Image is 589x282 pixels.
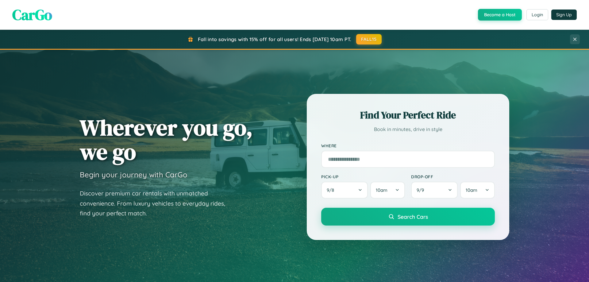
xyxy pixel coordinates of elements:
[80,170,187,179] h3: Begin your journey with CarGo
[460,182,495,199] button: 10am
[321,182,368,199] button: 9/8
[398,213,428,220] span: Search Cars
[411,182,458,199] button: 9/9
[466,187,477,193] span: 10am
[321,208,495,226] button: Search Cars
[198,36,352,42] span: Fall into savings with 15% off for all users! Ends [DATE] 10am PT.
[327,187,337,193] span: 9 / 8
[321,108,495,122] h2: Find Your Perfect Ride
[80,115,253,164] h1: Wherever you go, we go
[80,188,233,218] p: Discover premium car rentals with unmatched convenience. From luxury vehicles to everyday rides, ...
[376,187,387,193] span: 10am
[526,9,548,20] button: Login
[417,187,427,193] span: 9 / 9
[411,174,495,179] label: Drop-off
[478,9,522,21] button: Become a Host
[321,174,405,179] label: Pick-up
[12,5,52,25] span: CarGo
[356,34,382,44] button: FALL15
[370,182,405,199] button: 10am
[551,10,577,20] button: Sign Up
[321,125,495,134] p: Book in minutes, drive in style
[321,143,495,148] label: Where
